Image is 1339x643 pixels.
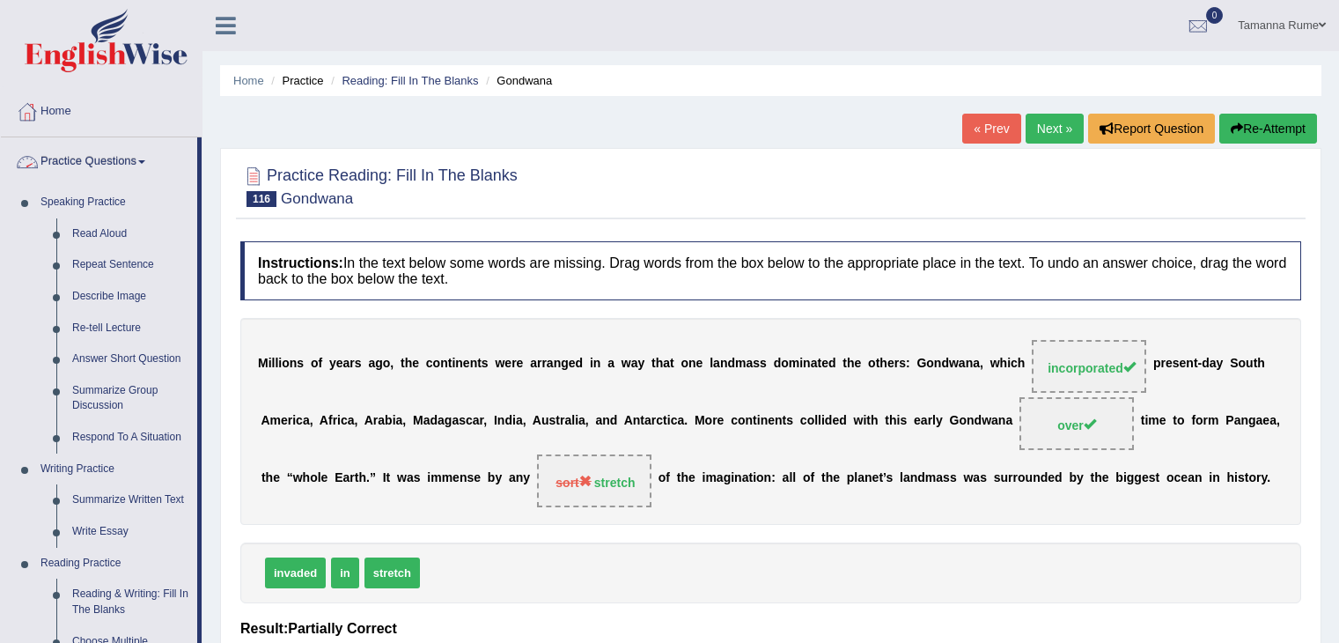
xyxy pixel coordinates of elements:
a: Describe Image [64,281,197,313]
b: w [293,471,303,485]
b: t [866,414,871,428]
b: i [427,471,430,485]
b: r [1203,414,1208,428]
b: a [423,414,430,428]
b: r [537,357,541,371]
b: o [807,414,815,428]
b: t [817,357,821,371]
b: a [547,357,554,371]
b: c [656,414,663,428]
b: r [349,357,354,371]
a: Re-tell Lecture [64,313,197,344]
b: a [1269,414,1276,428]
b: t [401,357,405,371]
b: r [541,357,546,371]
b: “ [287,471,293,485]
b: a [438,414,445,428]
b: o [926,357,934,371]
b: i [667,414,671,428]
b: m [270,414,281,428]
b: , [390,357,394,371]
b: l [710,357,713,371]
a: Summarize Group Discussion [64,375,197,422]
b: t [663,414,667,428]
b: e [887,357,894,371]
b: o [681,357,688,371]
b: h [1257,357,1265,371]
b: a [1210,357,1217,371]
b: n [633,414,641,428]
b: , [523,414,526,428]
b: s [899,357,906,371]
b: g [375,357,383,371]
b: f [1191,414,1196,428]
b: n [1240,414,1248,428]
b: i [292,414,296,428]
b: o [781,357,789,371]
b: o [383,357,391,371]
b: s [786,414,793,428]
b: . [366,471,370,485]
b: c [466,414,473,428]
b: o [1177,414,1185,428]
a: Answer Short Question [64,344,197,375]
b: e [504,357,511,371]
b: n [593,357,601,371]
b: c [800,414,807,428]
b: A [261,414,269,428]
b: d [1202,357,1210,371]
b: t [670,357,674,371]
b: P [1225,414,1233,428]
b: i [897,414,901,428]
b: r [712,414,717,428]
b: f [319,357,323,371]
b: r [1161,357,1166,371]
b: Instructions: [258,255,343,270]
b: b [385,414,393,428]
b: e [717,414,725,428]
b: t [783,414,787,428]
b: y [637,357,644,371]
b: d [839,414,847,428]
b: , [483,414,487,428]
b: t [1254,357,1258,371]
b: n [803,357,811,371]
b: m [430,471,441,485]
b: t [555,414,560,428]
b: a [303,414,310,428]
b: d [430,414,438,428]
b: d [727,357,735,371]
b: n [497,414,505,428]
b: h [656,357,664,371]
b: n [470,357,478,371]
b: c [426,357,433,371]
b: t [651,357,656,371]
b: d [504,414,512,428]
b: n [1186,357,1194,371]
b: e [452,471,460,485]
a: « Prev [962,114,1020,144]
b: t [753,414,757,428]
b: a [1256,414,1263,428]
b: a [343,357,350,371]
b: w [854,414,864,428]
b: d [610,414,618,428]
b: A [320,414,328,428]
b: t [477,357,482,371]
b: t [1141,414,1145,428]
b: c [671,414,678,428]
b: n [720,357,728,371]
b: E [335,471,342,485]
button: Re-Attempt [1219,114,1317,144]
b: M [695,414,705,428]
a: Practice Questions [1,137,197,181]
b: y [329,357,336,371]
b: a [973,357,980,371]
li: Practice [267,72,323,89]
b: o [868,357,876,371]
b: n [440,357,448,371]
b: i [278,357,282,371]
b: e [1166,357,1173,371]
a: Read Aloud [64,218,197,250]
span: 0 [1206,7,1224,24]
